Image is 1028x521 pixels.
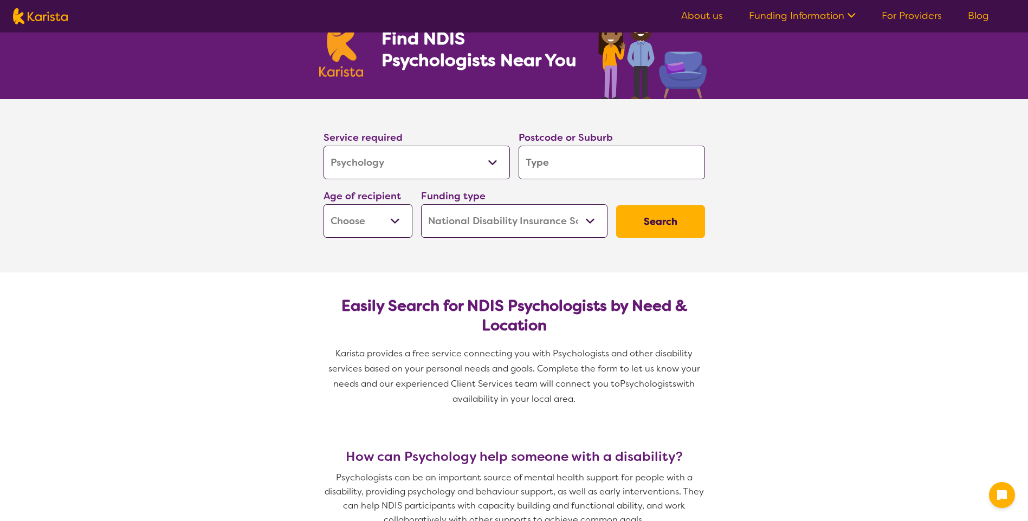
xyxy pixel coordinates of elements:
[616,205,705,238] button: Search
[332,296,696,335] h2: Easily Search for NDIS Psychologists by Need & Location
[882,9,942,22] a: For Providers
[324,131,403,144] label: Service required
[519,146,705,179] input: Type
[968,9,989,22] a: Blog
[319,449,709,464] h3: How can Psychology help someone with a disability?
[421,190,486,203] label: Funding type
[620,378,676,389] span: Psychologists
[324,190,401,203] label: Age of recipient
[13,8,68,24] img: Karista logo
[681,9,723,22] a: About us
[319,18,364,77] img: Karista logo
[594,4,709,99] img: psychology
[519,131,613,144] label: Postcode or Suburb
[749,9,856,22] a: Funding Information
[328,348,702,389] span: Karista provides a free service connecting you with Psychologists and other disability services b...
[382,28,582,71] h1: Find NDIS Psychologists Near You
